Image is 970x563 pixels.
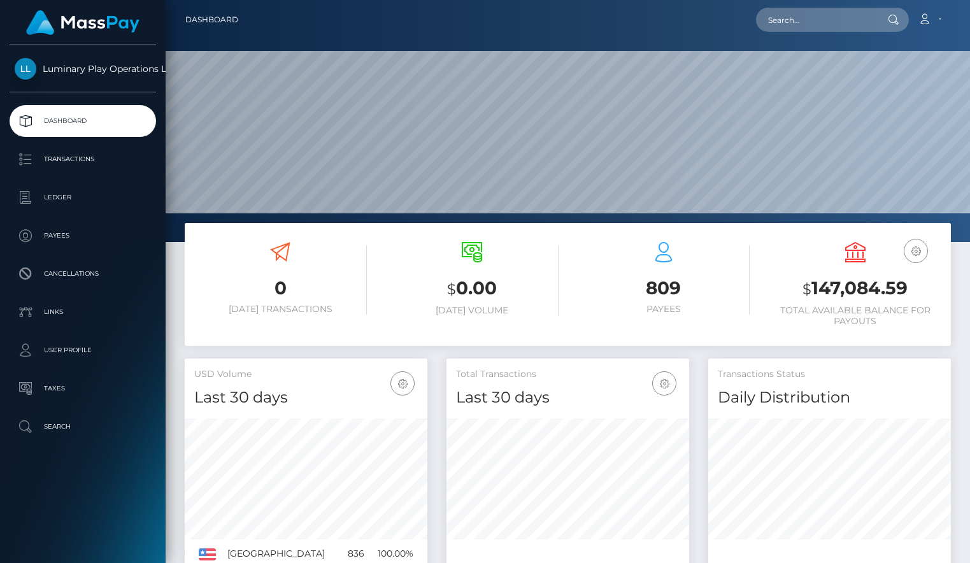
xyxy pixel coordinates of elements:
[15,188,151,207] p: Ledger
[15,58,36,80] img: Luminary Play Operations Limited
[10,220,156,252] a: Payees
[194,276,367,301] h3: 0
[10,373,156,404] a: Taxes
[15,150,151,169] p: Transactions
[802,280,811,298] small: $
[194,304,367,315] h6: [DATE] Transactions
[26,10,139,35] img: MassPay Logo
[386,305,559,316] h6: [DATE] Volume
[447,280,456,298] small: $
[756,8,876,32] input: Search...
[10,258,156,290] a: Cancellations
[10,296,156,328] a: Links
[769,305,941,327] h6: Total Available Balance for Payouts
[578,304,750,315] h6: Payees
[456,387,680,409] h4: Last 30 days
[578,276,750,301] h3: 809
[718,387,941,409] h4: Daily Distribution
[10,411,156,443] a: Search
[15,303,151,322] p: Links
[10,182,156,213] a: Ledger
[10,105,156,137] a: Dashboard
[10,63,156,75] span: Luminary Play Operations Limited
[718,368,941,381] h5: Transactions Status
[10,143,156,175] a: Transactions
[15,111,151,131] p: Dashboard
[185,6,238,33] a: Dashboard
[15,264,151,283] p: Cancellations
[194,387,418,409] h4: Last 30 days
[10,334,156,366] a: User Profile
[15,417,151,436] p: Search
[194,368,418,381] h5: USD Volume
[15,341,151,360] p: User Profile
[456,368,680,381] h5: Total Transactions
[386,276,559,302] h3: 0.00
[199,548,216,560] img: US.png
[15,379,151,398] p: Taxes
[769,276,941,302] h3: 147,084.59
[15,226,151,245] p: Payees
